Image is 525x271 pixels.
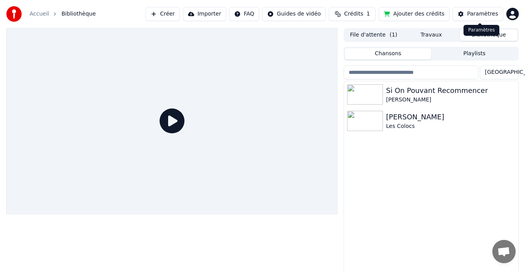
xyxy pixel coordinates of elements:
[386,96,515,104] div: [PERSON_NAME]
[492,240,516,263] a: Ouvrir le chat
[431,48,518,59] button: Playlists
[30,10,49,18] a: Accueil
[6,6,22,22] img: youka
[386,122,515,130] div: Les Colocs
[379,7,449,21] button: Ajouter des crédits
[464,25,499,36] div: Paramètres
[386,85,515,96] div: Si On Pouvant Recommencer
[386,112,515,122] div: [PERSON_NAME]
[329,7,376,21] button: Crédits1
[229,7,259,21] button: FAQ
[453,7,503,21] button: Paramètres
[262,7,326,21] button: Guides de vidéo
[460,30,518,41] button: Bibliothèque
[345,30,402,41] button: File d'attente
[344,10,363,18] span: Crédits
[390,31,397,39] span: ( 1 )
[367,10,370,18] span: 1
[30,10,96,18] nav: breadcrumb
[467,10,498,18] div: Paramètres
[61,10,96,18] span: Bibliothèque
[146,7,180,21] button: Créer
[402,30,460,41] button: Travaux
[345,48,431,59] button: Chansons
[183,7,226,21] button: Importer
